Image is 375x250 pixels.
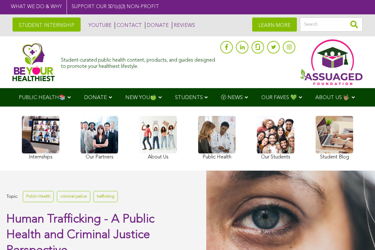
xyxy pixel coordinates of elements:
[125,95,157,100] span: NEW YOU🍏
[115,22,142,29] a: CONTACT
[57,191,90,202] a: criminal justice
[175,95,203,100] span: STUDENTS
[256,44,260,50] img: glassdoor
[261,95,297,100] span: OUR FAVES 💚
[315,95,350,100] span: ABOUT US 🤟🏽
[344,220,375,250] iframe: Chat Widget
[61,54,217,69] div: Student-curated public health content, products, and guides designed to promote your healthiest l...
[300,17,362,32] input: Search
[19,95,66,100] span: PUBLIC HEALTH📚
[12,43,55,81] img: Assuaged
[93,191,118,202] a: trafficking
[252,17,297,32] a: LEARN MORE
[87,22,112,29] a: YOUTUBE
[9,88,366,107] div: Navigation Menu
[84,95,107,100] span: DONATE
[300,39,362,85] img: Assuaged App
[23,191,54,202] a: Public Health
[6,192,18,201] span: Topic:
[221,95,243,100] span: Ⓥ NEWS
[145,22,169,29] a: DONATE
[172,22,195,29] a: REVIEWS
[12,17,81,32] a: STUDENT INTERNSHIP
